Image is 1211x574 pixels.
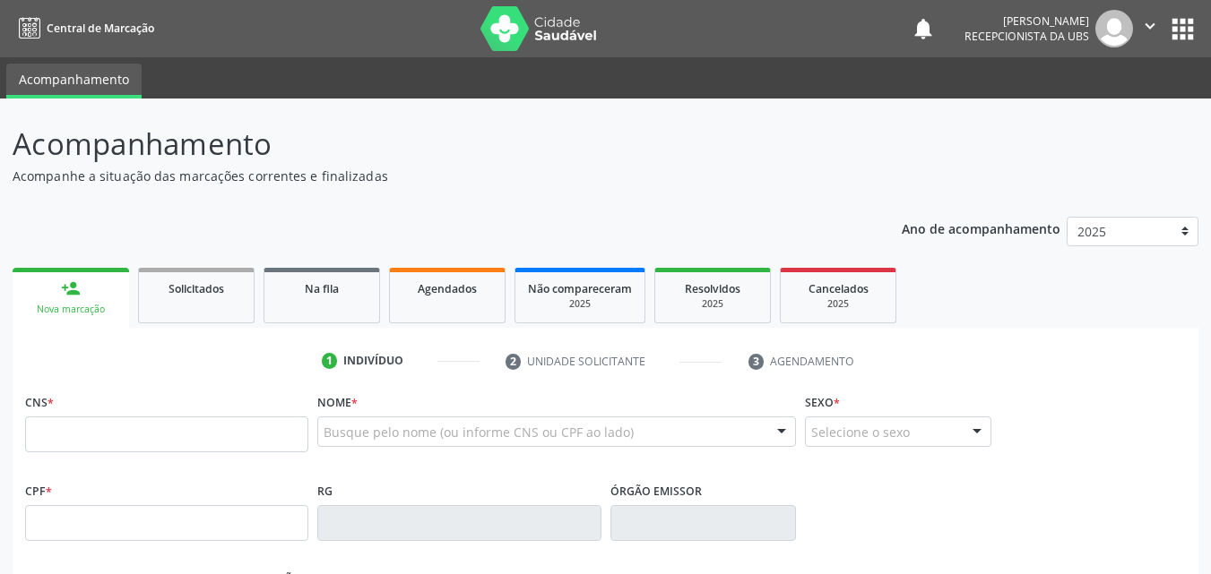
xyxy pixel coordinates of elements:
[322,353,338,369] div: 1
[1167,13,1198,45] button: apps
[668,297,757,311] div: 2025
[25,389,54,416] label: CNS
[528,281,632,296] span: Não compareceram
[911,16,936,41] button: notifications
[317,477,333,505] label: RG
[685,281,740,296] span: Resolvidos
[305,281,339,296] span: Na fila
[25,303,117,316] div: Nova marcação
[6,64,142,99] a: Acompanhamento
[317,389,358,416] label: Nome
[1133,10,1167,47] button: 
[809,281,869,296] span: Cancelados
[1140,16,1160,36] i: 
[47,21,154,36] span: Central de Marcação
[13,167,843,185] p: Acompanhe a situação das marcações correntes e finalizadas
[811,423,910,441] span: Selecione o sexo
[13,122,843,167] p: Acompanhamento
[1095,10,1133,47] img: img
[964,29,1089,44] span: Recepcionista da UBS
[902,217,1060,239] p: Ano de acompanhamento
[61,278,81,298] div: person_add
[610,477,702,505] label: Órgão emissor
[805,389,840,416] label: Sexo
[25,477,52,505] label: CPF
[343,353,403,369] div: Indivíduo
[169,281,224,296] span: Solicitados
[964,13,1089,29] div: [PERSON_NAME]
[793,297,883,311] div: 2025
[418,281,477,296] span: Agendados
[13,13,154,43] a: Central de Marcação
[324,423,634,441] span: Busque pelo nome (ou informe CNS ou CPF ao lado)
[528,297,632,311] div: 2025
